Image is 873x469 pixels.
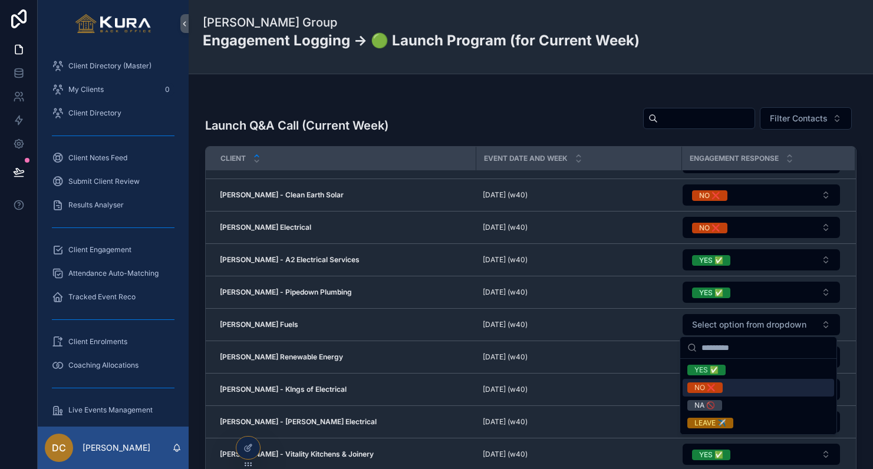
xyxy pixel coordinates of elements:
strong: [PERSON_NAME] - KIngs of Electrical [220,385,347,394]
div: scrollable content [38,47,189,427]
button: Select Button [683,314,840,335]
a: Coaching Allocations [45,355,182,376]
strong: [PERSON_NAME] Renewable Energy [220,352,343,361]
div: NA 🚫 [694,400,715,411]
span: Live Events Management [68,405,153,415]
div: YES ✅ [699,450,723,460]
span: Client Notes Feed [68,153,127,163]
span: [DATE] (w40) [483,352,528,362]
div: NO ❌ [694,382,716,393]
span: Filter Contacts [770,113,828,124]
button: Select Button [683,249,840,270]
button: Select Button [683,282,840,303]
span: Submit Client Review [68,177,140,186]
a: Client Directory (Master) [45,55,182,77]
span: [DATE] (w40) [483,288,528,297]
a: Client Notes Feed [45,147,182,169]
a: Client Engagement [45,239,182,260]
button: Select Button [683,217,840,238]
h1: [PERSON_NAME] Group [203,14,640,31]
p: [PERSON_NAME] [83,442,150,454]
span: Event Date and Week [484,154,568,163]
a: Tracked Event Reco [45,286,182,308]
span: [DATE] (w40) [483,385,528,394]
span: Tracked Event Reco [68,292,136,302]
span: [DATE] (w40) [483,450,528,459]
div: 0 [160,82,174,97]
div: YES ✅ [699,255,723,266]
button: Select Button [683,444,840,465]
h3: Launch Q&A Call (Current Week) [205,117,388,134]
span: Client Directory (Master) [68,61,151,71]
strong: [PERSON_NAME] - [PERSON_NAME] Electrical [220,417,377,426]
span: [DATE] (w40) [483,223,528,232]
a: Client Enrolments [45,331,182,352]
span: Results Analyser [68,200,124,210]
button: Select Button [683,184,840,206]
div: LEAVE ✈️ [694,418,726,428]
span: Client [220,154,246,163]
img: App logo [75,14,151,33]
strong: [PERSON_NAME] - Vitality Kitchens & Joinery [220,450,374,458]
div: Suggestions [680,359,836,434]
div: NO ❌ [699,223,720,233]
div: YES ✅ [699,288,723,298]
span: Client Enrolments [68,337,127,346]
span: Client Engagement [68,245,131,255]
span: [DATE] (w40) [483,190,528,200]
a: My Clients0 [45,79,182,100]
a: Client Directory [45,103,182,124]
span: [DATE] (w40) [483,255,528,265]
span: [DATE] (w40) [483,417,528,427]
span: engagement response [690,154,779,163]
strong: [PERSON_NAME] Fuels [220,320,298,329]
strong: [PERSON_NAME] - A2 Electrical Services [220,255,360,264]
a: Live Events Management [45,399,182,421]
div: YES ✅ [694,365,719,375]
strong: [PERSON_NAME] - Clean Earth Solar [220,190,344,199]
a: Attendance Auto-Matching [45,263,182,284]
div: NO ❌ [699,190,720,201]
span: Coaching Allocations [68,361,139,370]
a: Results Analyser [45,194,182,216]
span: Attendance Auto-Matching [68,269,159,278]
span: Client Directory [68,108,121,118]
h2: Engagement Logging -> 🟢 Launch Program (for Current Week) [203,31,640,50]
strong: [PERSON_NAME] Electrical [220,223,311,232]
strong: [PERSON_NAME] - Pipedown Plumbing [220,288,352,296]
span: [DATE] (w40) [483,320,528,329]
span: My Clients [68,85,104,94]
span: Select option from dropdown [692,319,806,331]
button: Select Button [760,107,852,130]
span: DC [52,441,66,455]
a: Submit Client Review [45,171,182,192]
